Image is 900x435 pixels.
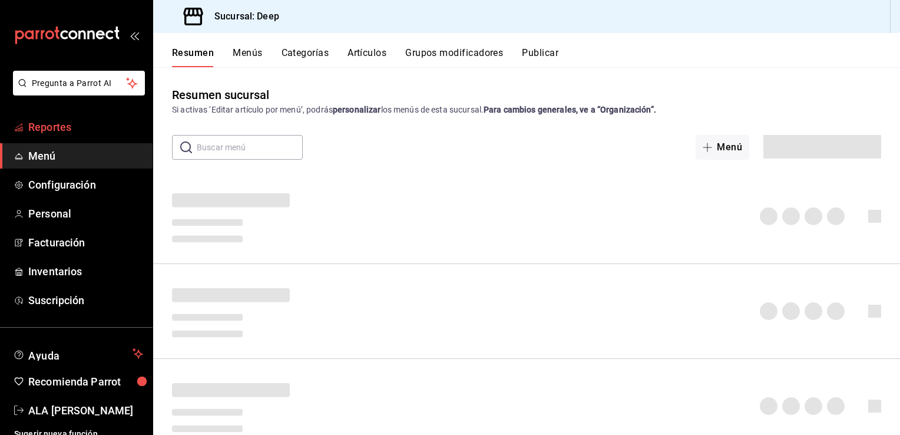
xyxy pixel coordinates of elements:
[28,374,143,390] span: Recomienda Parrot
[522,47,558,67] button: Publicar
[172,47,900,67] div: navigation tabs
[130,31,139,40] button: open_drawer_menu
[405,47,503,67] button: Grupos modificadores
[205,9,279,24] h3: Sucursal: Deep
[233,47,262,67] button: Menús
[28,235,143,251] span: Facturación
[28,206,143,222] span: Personal
[32,77,127,90] span: Pregunta a Parrot AI
[696,135,749,160] button: Menú
[13,71,145,95] button: Pregunta a Parrot AI
[172,86,269,104] div: Resumen sucursal
[484,105,656,114] strong: Para cambios generales, ve a “Organización”.
[28,347,128,361] span: Ayuda
[28,263,143,279] span: Inventarios
[333,105,381,114] strong: personalizar
[172,104,881,116] div: Si activas ‘Editar artículo por menú’, podrás los menús de esta sucursal.
[28,403,143,418] span: ALA [PERSON_NAME]
[28,177,143,193] span: Configuración
[8,85,145,98] a: Pregunta a Parrot AI
[197,136,303,159] input: Buscar menú
[28,148,143,164] span: Menú
[348,47,386,67] button: Artículos
[282,47,329,67] button: Categorías
[172,47,214,67] button: Resumen
[28,119,143,135] span: Reportes
[28,292,143,308] span: Suscripción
